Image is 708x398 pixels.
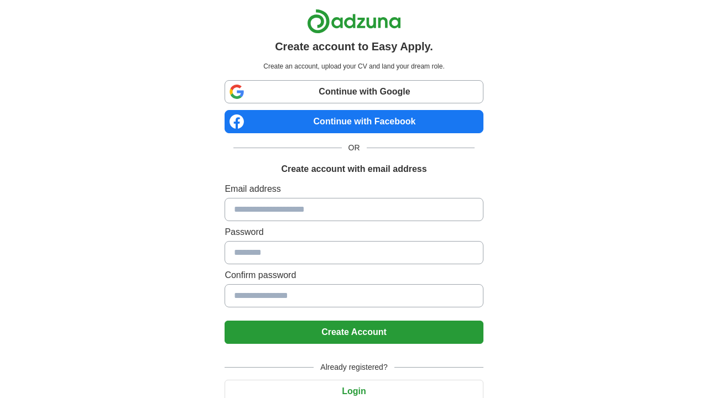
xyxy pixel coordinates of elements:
[227,61,481,71] p: Create an account, upload your CV and land your dream role.
[225,226,483,239] label: Password
[281,163,426,176] h1: Create account with email address
[342,142,367,154] span: OR
[225,386,483,396] a: Login
[275,38,433,55] h1: Create account to Easy Apply.
[225,321,483,344] button: Create Account
[225,110,483,133] a: Continue with Facebook
[307,9,401,34] img: Adzuna logo
[314,362,394,373] span: Already registered?
[225,182,483,196] label: Email address
[225,269,483,282] label: Confirm password
[225,80,483,103] a: Continue with Google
